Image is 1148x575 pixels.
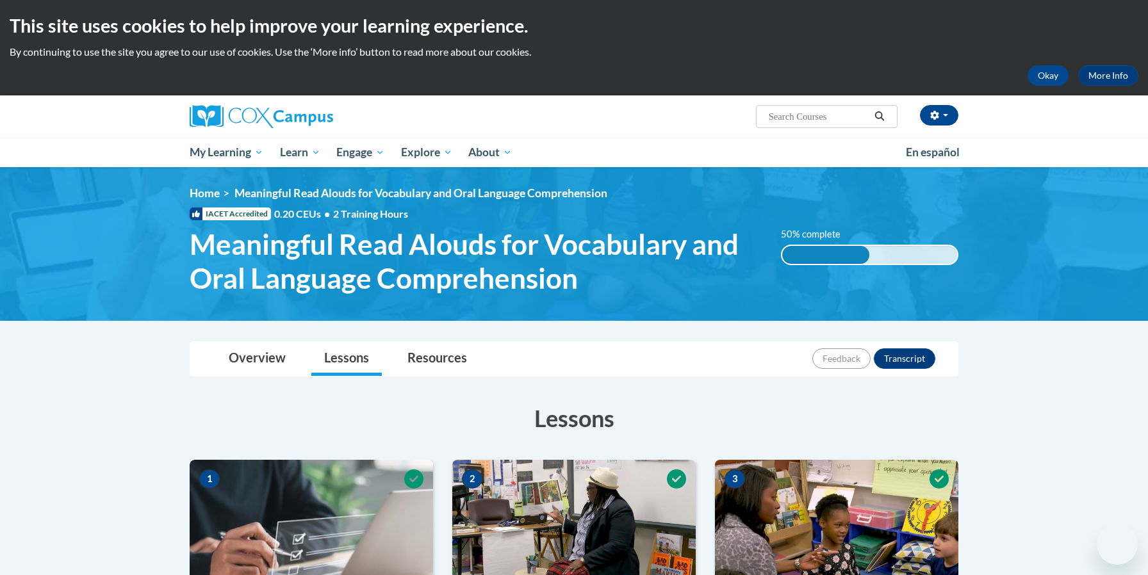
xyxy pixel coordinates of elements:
span: IACET Accredited [190,207,271,220]
a: My Learning [181,138,272,167]
span: 3 [725,469,745,489]
span: Learn [280,145,320,160]
a: Explore [393,138,461,167]
span: Explore [401,145,452,160]
div: 50% complete [782,246,870,264]
span: 1 [199,469,220,489]
h2: This site uses cookies to help improve your learning experience. [10,13,1138,38]
button: Transcript [874,348,935,369]
a: Cox Campus [190,105,433,128]
a: Resources [395,342,480,376]
a: Learn [272,138,329,167]
button: Account Settings [920,105,958,126]
span: 2 Training Hours [333,207,408,220]
button: Feedback [812,348,871,369]
label: 50% complete [781,227,855,241]
iframe: Button to launch messaging window [1097,524,1138,565]
a: More Info [1078,65,1138,86]
a: Lessons [311,342,382,376]
span: About [468,145,512,160]
span: 0.20 CEUs [274,207,333,221]
span: Engage [336,145,384,160]
h3: Lessons [190,402,958,434]
a: En español [898,139,968,166]
p: By continuing to use the site you agree to our use of cookies. Use the ‘More info’ button to read... [10,45,1138,59]
a: Engage [328,138,393,167]
button: Okay [1028,65,1069,86]
img: Cox Campus [190,105,333,128]
input: Search Courses [767,109,870,124]
div: Main menu [170,138,978,167]
span: En español [906,145,960,159]
button: Search [870,109,889,124]
a: Home [190,186,220,200]
span: Meaningful Read Alouds for Vocabulary and Oral Language Comprehension [234,186,607,200]
span: • [324,207,330,220]
span: My Learning [190,145,263,160]
span: Meaningful Read Alouds for Vocabulary and Oral Language Comprehension [190,227,762,295]
a: About [461,138,521,167]
a: Overview [216,342,299,376]
span: 2 [462,469,482,489]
